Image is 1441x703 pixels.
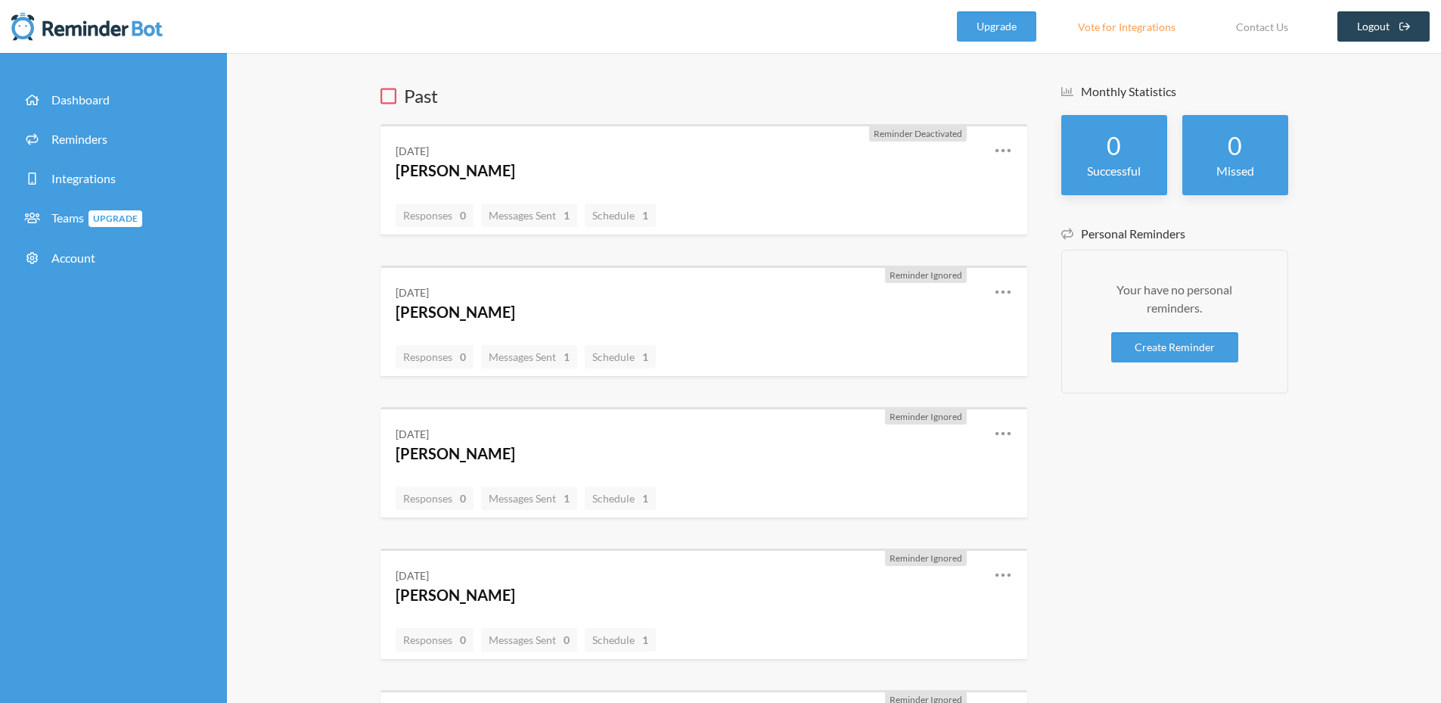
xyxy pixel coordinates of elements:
[396,444,515,462] a: [PERSON_NAME]
[1228,131,1242,160] strong: 0
[481,204,577,227] a: Messages Sent1
[460,207,466,223] strong: 0
[396,285,429,300] div: [DATE]
[89,210,142,227] span: Upgrade
[642,207,648,223] strong: 1
[1197,162,1273,180] p: Missed
[585,487,656,510] a: Schedule1
[460,349,466,365] strong: 0
[642,349,648,365] strong: 1
[403,633,466,646] span: Responses
[396,586,515,604] a: [PERSON_NAME]
[11,83,216,117] a: Dashboard
[489,209,570,222] span: Messages Sent
[585,345,656,369] a: Schedule1
[585,628,656,652] a: Schedule1
[642,632,648,648] strong: 1
[396,161,515,179] a: [PERSON_NAME]
[51,132,107,146] span: Reminders
[11,162,216,195] a: Integrations
[403,350,466,363] span: Responses
[51,210,142,225] span: Teams
[403,209,466,222] span: Responses
[396,487,474,510] a: Responses0
[51,250,95,265] span: Account
[51,171,116,185] span: Integrations
[642,490,648,506] strong: 1
[1061,83,1288,100] h5: Monthly Statistics
[11,241,216,275] a: Account
[396,204,474,227] a: Responses0
[396,143,429,159] div: [DATE]
[592,209,648,222] span: Schedule
[396,303,515,321] a: [PERSON_NAME]
[403,492,466,505] span: Responses
[11,201,216,235] a: TeamsUpgrade
[585,204,656,227] a: Schedule1
[564,490,570,506] strong: 1
[489,350,570,363] span: Messages Sent
[592,350,648,363] span: Schedule
[396,345,474,369] a: Responses0
[481,628,577,652] a: Messages Sent0
[957,11,1036,42] a: Upgrade
[592,492,648,505] span: Schedule
[1076,162,1152,180] p: Successful
[489,633,570,646] span: Messages Sent
[460,632,466,648] strong: 0
[11,11,163,42] img: Reminder Bot
[380,83,1027,109] h3: Past
[1061,226,1288,242] h5: Personal Reminders
[1059,11,1194,42] a: Vote for Integrations
[890,411,962,422] span: Reminder Ignored
[396,568,429,583] div: [DATE]
[564,349,570,365] strong: 1
[592,633,648,646] span: Schedule
[1111,332,1238,362] a: Create Reminder
[1337,11,1430,42] a: Logout
[11,123,216,156] a: Reminders
[1217,11,1307,42] a: Contact Us
[1092,281,1257,317] p: Your have no personal reminders.
[396,628,474,652] a: Responses0
[481,345,577,369] a: Messages Sent1
[890,269,962,281] span: Reminder Ignored
[460,490,466,506] strong: 0
[564,632,570,648] strong: 0
[51,92,110,107] span: Dashboard
[1107,131,1121,160] strong: 0
[890,552,962,564] span: Reminder Ignored
[481,487,577,510] a: Messages Sent1
[874,128,962,139] span: Reminder Deactivated
[564,207,570,223] strong: 1
[396,426,429,442] div: [DATE]
[489,492,570,505] span: Messages Sent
